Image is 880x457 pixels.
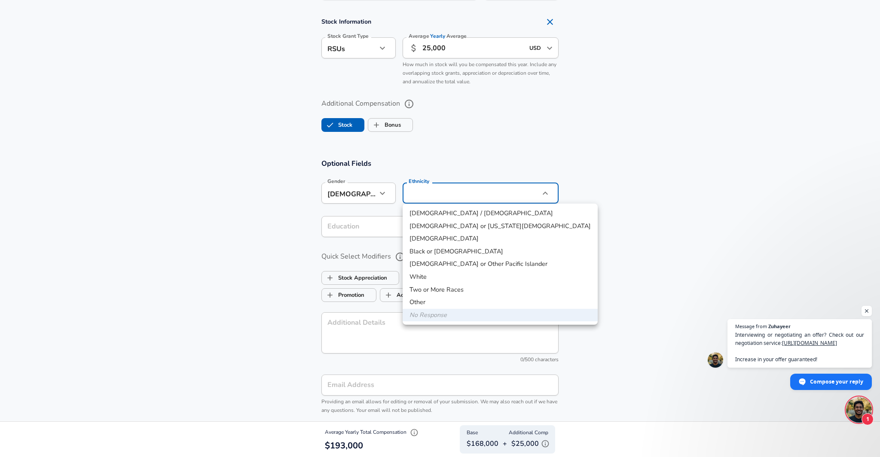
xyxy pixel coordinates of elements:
[862,413,874,425] span: 1
[768,324,791,329] span: Zuhayeer
[403,258,598,271] li: [DEMOGRAPHIC_DATA] or Other Pacific Islander
[810,374,863,389] span: Compose your reply
[403,296,598,309] li: Other
[403,271,598,283] li: White
[735,331,864,363] span: Interviewing or negotiating an offer? Check out our negotiation service: Increase in your offer g...
[403,232,598,245] li: [DEMOGRAPHIC_DATA]
[403,309,598,322] li: No Response
[846,397,872,423] div: Open chat
[403,207,598,220] li: [DEMOGRAPHIC_DATA] / [DEMOGRAPHIC_DATA]
[403,283,598,296] li: Two or More Races
[403,245,598,258] li: Black or [DEMOGRAPHIC_DATA]
[735,324,767,329] span: Message from
[403,220,598,233] li: [DEMOGRAPHIC_DATA] or [US_STATE][DEMOGRAPHIC_DATA]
